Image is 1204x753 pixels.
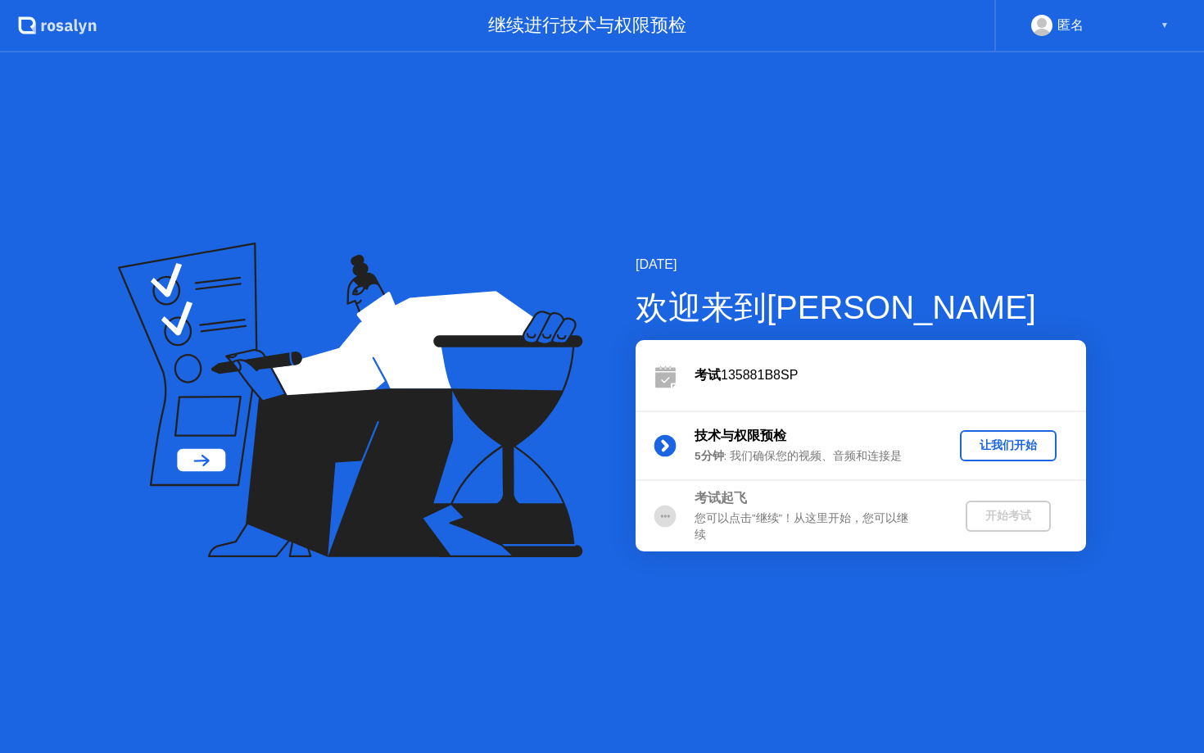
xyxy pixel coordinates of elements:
[636,255,1086,274] div: [DATE]
[695,510,930,544] div: 您可以点击”继续”！从这里开始，您可以继续
[695,365,1086,385] div: 135881B8SP
[1161,15,1169,36] div: ▼
[960,430,1057,461] button: 让我们开始
[695,448,930,465] div: : 我们确保您的视频、音频和连接是
[695,450,724,462] b: 5分钟
[695,429,786,442] b: 技术与权限预检
[966,501,1051,532] button: 开始考试
[1057,15,1084,36] div: 匿名
[695,491,747,505] b: 考试起飞
[695,368,721,382] b: 考试
[966,438,1050,453] div: 让我们开始
[972,508,1044,524] div: 开始考试
[636,283,1086,332] div: 欢迎来到[PERSON_NAME]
